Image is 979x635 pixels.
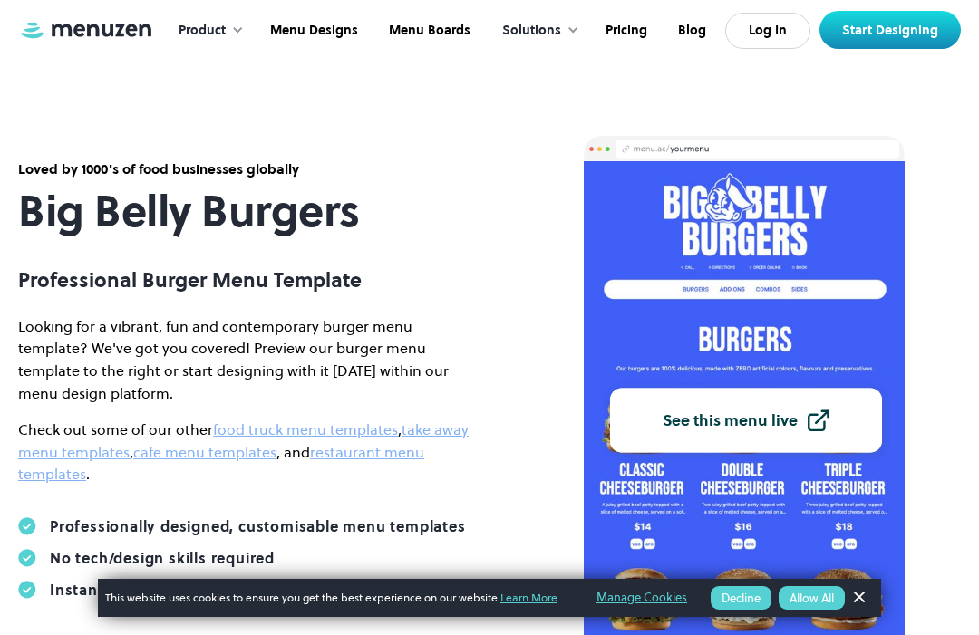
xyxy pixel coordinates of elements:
[105,590,571,606] span: This website uses cookies to ensure you get the best experience on our website.
[18,442,424,485] a: restaurant menu templates
[779,586,845,610] button: Allow All
[484,3,588,59] div: Solutions
[596,588,687,608] a: Manage Cookies
[725,13,810,49] a: Log In
[502,21,561,41] div: Solutions
[18,419,489,486] p: Check out some of our other , , , and .
[50,581,414,599] div: Instant price and item updates from your phone
[661,3,720,59] a: Blog
[213,419,398,439] a: food truck menu templates
[253,3,372,59] a: Menu Designs
[18,159,489,179] div: Loved by 1000's of food businesses globally
[50,517,466,535] div: Professionally designed, customisable menu templates
[18,268,489,292] p: Professional Burger Menu Template
[372,3,484,59] a: Menu Boards
[819,11,961,49] a: Start Designing
[179,21,226,41] div: Product
[18,419,469,462] a: take away menu templates
[18,187,489,236] h1: Big Belly Burgers
[160,3,253,59] div: Product
[610,389,882,453] a: See this menu live
[500,590,557,605] a: Learn More
[133,442,276,462] a: cafe menu templates
[711,586,771,610] button: Decline
[50,549,275,567] div: No tech/design skills required
[845,584,872,611] a: Dismiss Banner
[663,412,798,428] div: See this menu live
[18,315,489,405] p: Looking for a vibrant, fun and contemporary burger menu template? We've got you covered! Preview ...
[588,3,661,59] a: Pricing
